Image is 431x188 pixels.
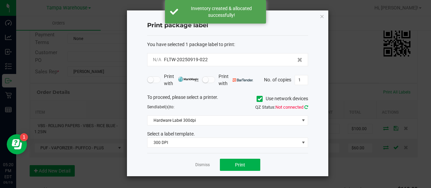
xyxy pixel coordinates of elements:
[7,134,27,154] iframe: Resource center
[255,105,308,110] span: QZ Status:
[147,21,308,30] h4: Print package label
[147,41,308,48] div: :
[147,138,299,147] span: 300 DPI
[195,162,210,168] a: Dismiss
[178,77,199,82] img: mark_magic_cybra.png
[264,77,291,82] span: No. of copies
[147,116,299,125] span: Hardware Label 300dpi
[235,162,245,167] span: Print
[164,73,199,87] span: Print with
[156,105,170,109] span: label(s)
[164,57,208,62] span: FLTW-20250919-022
[142,94,313,104] div: To proceed, please select a printer.
[182,5,261,18] div: Inventory created & allocated successfully!
[220,159,260,171] button: Print
[233,78,253,82] img: bartender.png
[219,73,253,87] span: Print with
[257,95,308,102] label: Use network devices
[275,105,303,110] span: Not connected
[142,130,313,138] div: Select a label template.
[147,42,234,47] span: You have selected 1 package label to print
[153,57,161,62] span: N/A
[20,133,28,141] iframe: Resource center unread badge
[147,105,174,109] span: Send to:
